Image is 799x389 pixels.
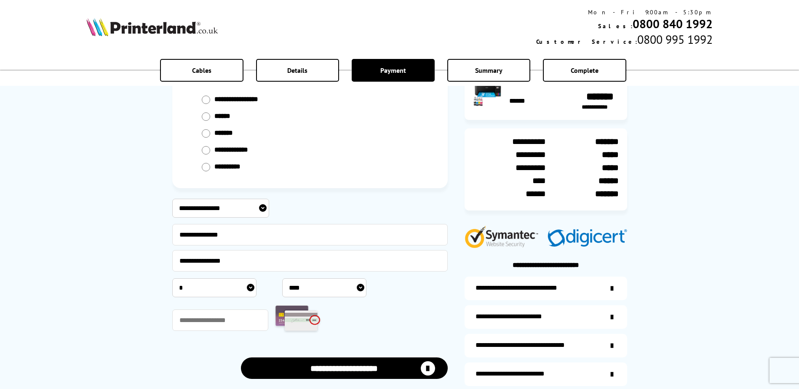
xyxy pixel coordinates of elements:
img: Printerland Logo [86,18,218,36]
a: 0800 840 1992 [633,16,713,32]
span: Complete [571,66,599,75]
div: Mon - Fri 9:00am - 5:30pm [536,8,713,16]
a: additional-cables [465,334,627,357]
span: Summary [475,66,502,75]
span: Cables [192,66,211,75]
span: Sales: [598,22,633,30]
a: secure-website [465,362,627,386]
span: Details [287,66,307,75]
span: Customer Service: [536,38,637,45]
a: additional-ink [465,277,627,300]
span: 0800 995 1992 [637,32,713,47]
span: Payment [380,66,406,75]
a: items-arrive [465,305,627,329]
